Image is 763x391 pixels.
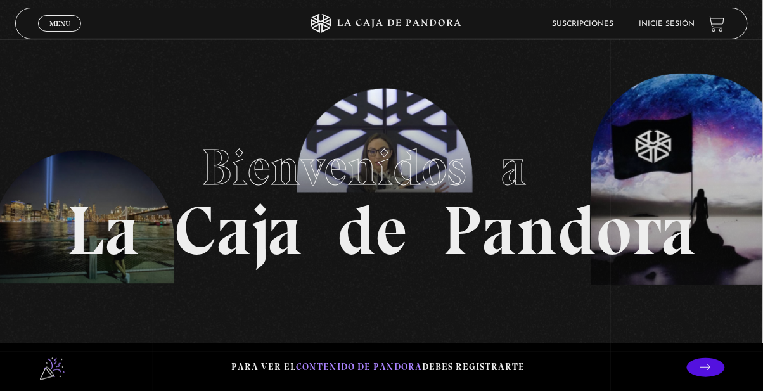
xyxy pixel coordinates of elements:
h1: La Caja de Pandora [67,126,696,266]
span: contenido de Pandora [297,361,423,373]
span: Menu [49,20,70,27]
p: Para ver el debes registrarte [232,359,525,376]
span: Cerrar [45,30,75,39]
a: Inicie sesión [639,20,695,28]
span: Bienvenidos a [202,137,561,198]
a: View your shopping cart [708,15,725,32]
a: Suscripciones [553,20,614,28]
